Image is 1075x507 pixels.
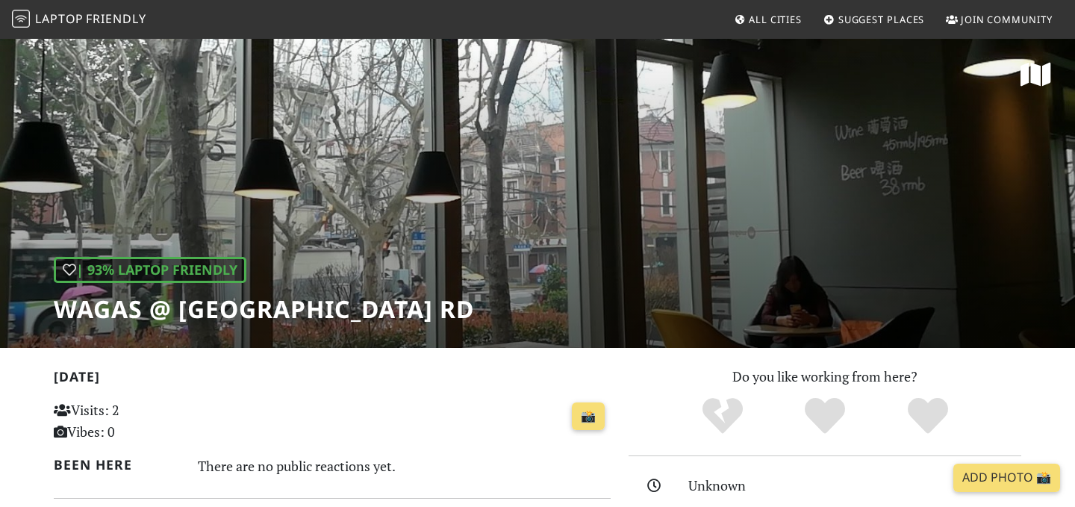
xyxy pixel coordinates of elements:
h2: Been here [54,457,180,473]
h1: Wagas @ [GEOGRAPHIC_DATA] Rd [54,295,474,323]
span: Suggest Places [838,13,925,26]
a: Add Photo 📸 [953,464,1060,492]
div: | 93% Laptop Friendly [54,257,246,283]
p: Visits: 2 Vibes: 0 [54,399,228,443]
span: Laptop [35,10,84,27]
div: Yes [773,396,876,437]
div: Definitely! [876,396,979,437]
a: All Cities [728,6,808,33]
span: All Cities [749,13,802,26]
a: LaptopFriendly LaptopFriendly [12,7,146,33]
span: Join Community [961,13,1053,26]
div: No [671,396,774,437]
div: Unknown [688,475,1030,497]
p: Do you like working from here? [629,366,1021,388]
a: Suggest Places [817,6,931,33]
h2: [DATE] [54,369,611,391]
a: Join Community [940,6,1059,33]
img: LaptopFriendly [12,10,30,28]
div: There are no public reactions yet. [198,454,611,478]
a: 📸 [572,402,605,431]
span: Friendly [86,10,146,27]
